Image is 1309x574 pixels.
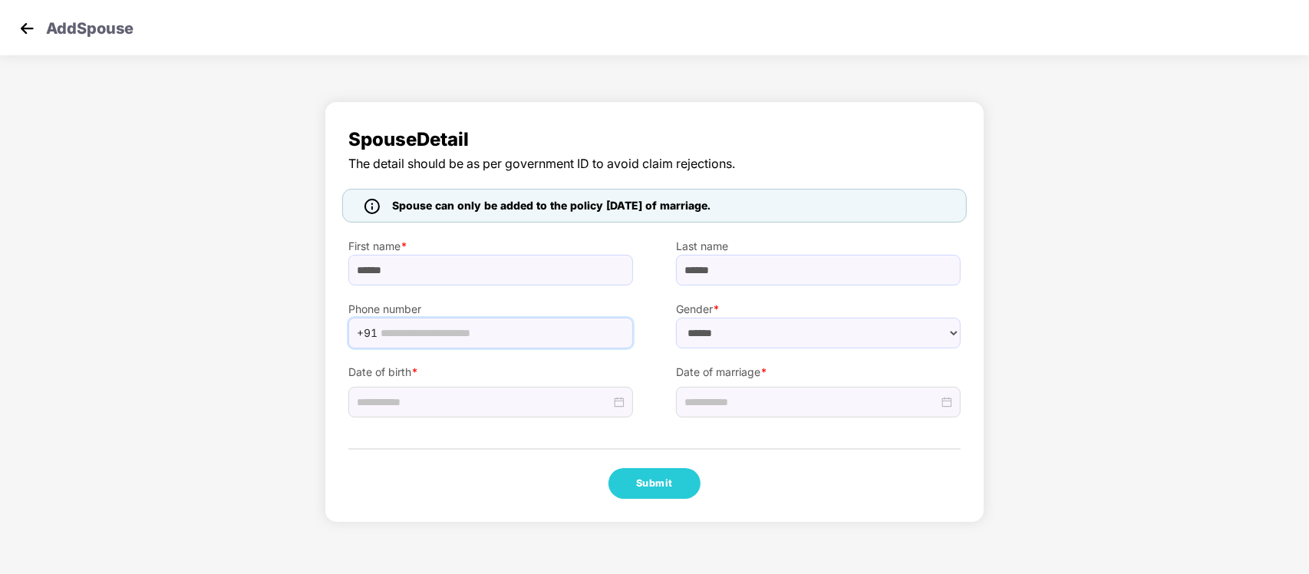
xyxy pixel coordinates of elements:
label: Date of birth [348,364,633,381]
span: Spouse can only be added to the policy [DATE] of marriage. [392,197,711,214]
p: Add Spouse [46,17,134,35]
label: Date of marriage [676,364,961,381]
img: icon [364,199,380,214]
span: The detail should be as per government ID to avoid claim rejections. [348,154,961,173]
span: +91 [357,322,378,345]
label: First name [348,238,633,255]
label: Phone number [348,301,633,318]
span: Spouse Detail [348,125,961,154]
img: svg+xml;base64,PHN2ZyB4bWxucz0iaHR0cDovL3d3dy53My5vcmcvMjAwMC9zdmciIHdpZHRoPSIzMCIgaGVpZ2h0PSIzMC... [15,17,38,40]
label: Last name [676,238,961,255]
button: Submit [608,468,701,499]
label: Gender [676,301,961,318]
